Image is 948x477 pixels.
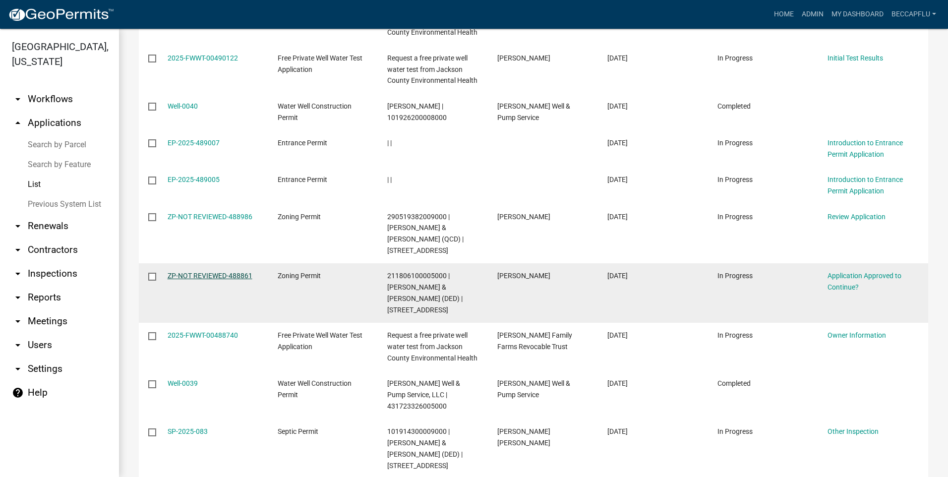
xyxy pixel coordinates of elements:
[387,139,392,147] span: | |
[497,54,550,62] span: Andrea Hartmann
[497,427,550,447] span: Addison Rae messerich
[607,427,628,435] span: 10/03/2025
[387,427,463,469] span: 101914300009000 | Messerich, Randy & Julie (DED) | 37419 58TH ST
[387,272,463,313] span: 211806100005000 | Kurtz, Steven & Verna (DED) | 9202 200TH AVE
[278,379,352,399] span: Water Well Construction Permit
[828,54,883,62] a: Initial Test Results
[717,139,753,147] span: In Progress
[278,331,362,351] span: Free Private Well Water Test Application
[717,331,753,339] span: In Progress
[888,5,940,24] a: BeccaPflu
[717,176,753,183] span: In Progress
[607,102,628,110] span: 10/07/2025
[607,54,628,62] span: 10/08/2025
[278,102,352,121] span: Water Well Construction Permit
[497,272,550,280] span: Steve Kurtz
[168,213,252,221] a: ZP-NOT REVIEWED-488986
[497,102,570,121] span: Gingerich Well & Pump Service
[497,331,572,351] span: Koranda Family Farms Revocable Trust
[497,379,570,399] span: Gingerich Well & Pump Service
[828,427,879,435] a: Other Inspection
[717,427,753,435] span: In Progress
[168,331,238,339] a: 2025-FWWT-00488740
[278,139,327,147] span: Entrance Permit
[168,139,220,147] a: EP-2025-489007
[828,139,903,158] a: Introduction to Entrance Permit Application
[12,339,24,351] i: arrow_drop_down
[717,54,753,62] span: In Progress
[12,220,24,232] i: arrow_drop_down
[278,54,362,73] span: Free Private Well Water Test Application
[278,176,327,183] span: Entrance Permit
[387,213,464,254] span: 290519382009000 | DeLoe, Andrew S & Shana R (QCD) | 24102 E CIRCLE DR
[12,292,24,303] i: arrow_drop_down
[387,331,477,362] span: Request a free private well water test from Jackson County Environmental Health
[12,315,24,327] i: arrow_drop_down
[12,93,24,105] i: arrow_drop_down
[828,272,901,291] a: Application Approved to Continue?
[168,427,208,435] a: SP-2025-083
[168,176,220,183] a: EP-2025-489005
[828,331,886,339] a: Owner Information
[387,102,447,121] span: Laverne Trenkamp | 101926200008000
[168,379,198,387] a: Well-0039
[12,268,24,280] i: arrow_drop_down
[278,427,318,435] span: Septic Permit
[387,379,460,410] span: Gingerich Well & Pump Service, LLC | 431723326005000
[828,213,886,221] a: Review Application
[168,54,238,62] a: 2025-FWWT-00490122
[607,331,628,339] span: 10/06/2025
[278,213,321,221] span: Zoning Permit
[387,54,477,85] span: Request a free private well water test from Jackson County Environmental Health
[12,363,24,375] i: arrow_drop_down
[798,5,828,24] a: Admin
[828,176,903,195] a: Introduction to Entrance Permit Application
[387,176,392,183] span: | |
[717,379,751,387] span: Completed
[828,5,888,24] a: My Dashboard
[497,213,550,221] span: Andrew DeLoe
[168,102,198,110] a: Well-0040
[607,379,628,387] span: 10/06/2025
[717,213,753,221] span: In Progress
[12,387,24,399] i: help
[607,272,628,280] span: 10/06/2025
[278,272,321,280] span: Zoning Permit
[607,139,628,147] span: 10/07/2025
[607,213,628,221] span: 10/07/2025
[717,102,751,110] span: Completed
[168,272,252,280] a: ZP-NOT REVIEWED-488861
[12,244,24,256] i: arrow_drop_down
[717,272,753,280] span: In Progress
[770,5,798,24] a: Home
[12,117,24,129] i: arrow_drop_up
[607,176,628,183] span: 10/07/2025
